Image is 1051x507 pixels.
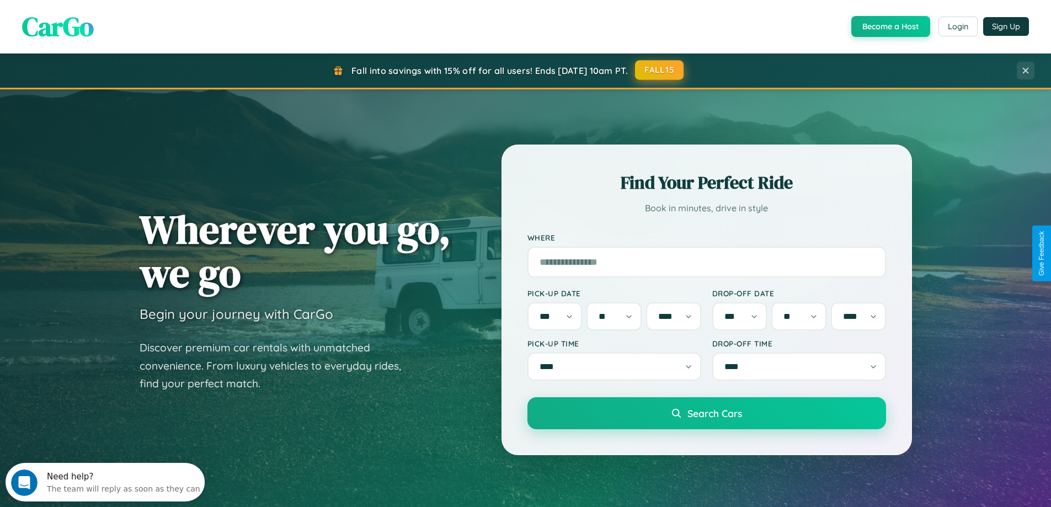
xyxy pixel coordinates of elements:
[527,397,886,429] button: Search Cars
[4,4,205,35] div: Open Intercom Messenger
[527,289,701,298] label: Pick-up Date
[140,339,415,393] p: Discover premium car rentals with unmatched convenience. From luxury vehicles to everyday rides, ...
[140,306,333,322] h3: Begin your journey with CarGo
[6,463,205,501] iframe: Intercom live chat discovery launcher
[712,289,886,298] label: Drop-off Date
[938,17,978,36] button: Login
[41,9,195,18] div: Need help?
[351,65,628,76] span: Fall into savings with 15% off for all users! Ends [DATE] 10am PT.
[635,60,684,80] button: FALL15
[712,339,886,348] label: Drop-off Time
[22,8,94,45] span: CarGo
[983,17,1029,36] button: Sign Up
[1038,231,1045,276] div: Give Feedback
[851,16,930,37] button: Become a Host
[41,18,195,30] div: The team will reply as soon as they can
[527,200,886,216] p: Book in minutes, drive in style
[140,207,451,295] h1: Wherever you go, we go
[527,233,886,242] label: Where
[687,407,742,419] span: Search Cars
[11,469,38,496] iframe: Intercom live chat
[527,170,886,195] h2: Find Your Perfect Ride
[527,339,701,348] label: Pick-up Time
